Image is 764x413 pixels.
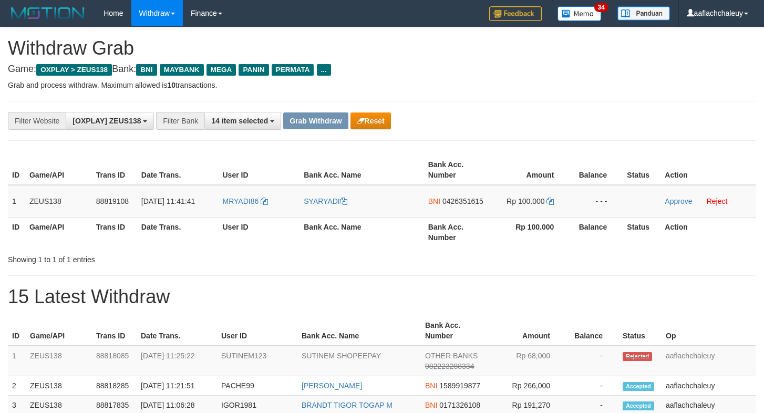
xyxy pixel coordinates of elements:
span: Copy 082223288334 to clipboard [425,362,474,370]
th: Trans ID [92,155,137,185]
img: MOTION_logo.png [8,5,88,21]
td: 2 [8,376,26,396]
th: Action [660,155,756,185]
td: [DATE] 11:21:51 [137,376,217,396]
span: Rp 100.000 [507,197,544,205]
span: Accepted [623,382,654,391]
td: Rp 68,000 [487,346,566,376]
th: Bank Acc. Number [424,155,491,185]
th: Amount [487,316,566,346]
div: Filter Website [8,112,66,130]
td: - - - [570,185,623,218]
td: aaflachchaleuy [662,376,756,396]
div: Filter Bank [156,112,204,130]
th: ID [8,316,26,346]
th: Bank Acc. Name [297,316,421,346]
a: Reject [707,197,728,205]
th: Op [662,316,756,346]
img: Feedback.jpg [489,6,542,21]
th: Game/API [26,316,92,346]
th: Amount [491,155,570,185]
h4: Game: Bank: [8,64,756,75]
button: [OXPLAY] ZEUS138 [66,112,154,130]
a: Copy 100000 to clipboard [546,197,554,205]
button: Reset [350,112,391,129]
th: Status [623,155,660,185]
th: User ID [219,155,300,185]
th: Game/API [25,217,92,247]
th: User ID [217,316,297,346]
th: User ID [219,217,300,247]
button: 14 item selected [204,112,281,130]
span: MRYADI86 [223,197,259,205]
th: Trans ID [92,217,137,247]
span: MEGA [207,64,236,76]
span: BNI [428,197,440,205]
img: Button%20Memo.svg [557,6,602,21]
th: Bank Acc. Name [300,155,424,185]
span: OTHER BANKS [425,352,478,360]
span: Copy 0171326108 to clipboard [439,401,480,409]
a: Approve [665,197,692,205]
td: ZEUS138 [26,376,92,396]
th: ID [8,155,25,185]
span: ... [317,64,331,76]
span: 34 [594,3,608,12]
a: MRYADI86 [223,197,269,205]
td: ZEUS138 [26,346,92,376]
img: panduan.png [617,6,670,20]
h1: 15 Latest Withdraw [8,286,756,307]
td: SUTINEM123 [217,346,297,376]
td: Rp 266,000 [487,376,566,396]
th: Date Trans. [137,217,219,247]
th: Balance [566,316,618,346]
th: Bank Acc. Number [421,316,487,346]
td: 1 [8,185,25,218]
span: Copy 1589919877 to clipboard [439,381,480,390]
a: SYARYADI [304,197,347,205]
span: BNI [425,381,437,390]
td: [DATE] 11:25:22 [137,346,217,376]
th: Status [623,217,660,247]
td: 88818285 [92,376,137,396]
span: BNI [136,64,157,76]
th: Bank Acc. Number [424,217,491,247]
span: Rejected [623,352,652,361]
span: [DATE] 11:41:41 [141,197,195,205]
th: Rp 100.000 [491,217,570,247]
p: Grab and process withdraw. Maximum allowed is transactions. [8,80,756,90]
td: 1 [8,346,26,376]
a: SUTINEM SHOPEEPAY [302,352,381,360]
span: [OXPLAY] ZEUS138 [73,117,141,125]
span: BNI [425,401,437,409]
span: MAYBANK [160,64,204,76]
td: ZEUS138 [25,185,92,218]
td: - [566,376,618,396]
th: Status [618,316,662,346]
th: Trans ID [92,316,137,346]
span: PANIN [239,64,269,76]
h1: Withdraw Grab [8,38,756,59]
span: Copy 0426351615 to clipboard [442,197,483,205]
th: ID [8,217,25,247]
td: PACHE99 [217,376,297,396]
th: Action [660,217,756,247]
td: - [566,346,618,376]
td: aaflachchaleuy [662,346,756,376]
a: [PERSON_NAME] [302,381,362,390]
span: Accepted [623,401,654,410]
th: Bank Acc. Name [300,217,424,247]
div: Showing 1 to 1 of 1 entries [8,250,311,265]
span: 88819108 [96,197,129,205]
button: Grab Withdraw [283,112,348,129]
th: Game/API [25,155,92,185]
th: Date Trans. [137,316,217,346]
strong: 10 [167,81,175,89]
th: Balance [570,155,623,185]
a: BRANDT TIGOR TOGAP M [302,401,393,409]
span: 14 item selected [211,117,268,125]
span: PERMATA [272,64,314,76]
span: OXPLAY > ZEUS138 [36,64,112,76]
th: Balance [570,217,623,247]
td: 88818085 [92,346,137,376]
